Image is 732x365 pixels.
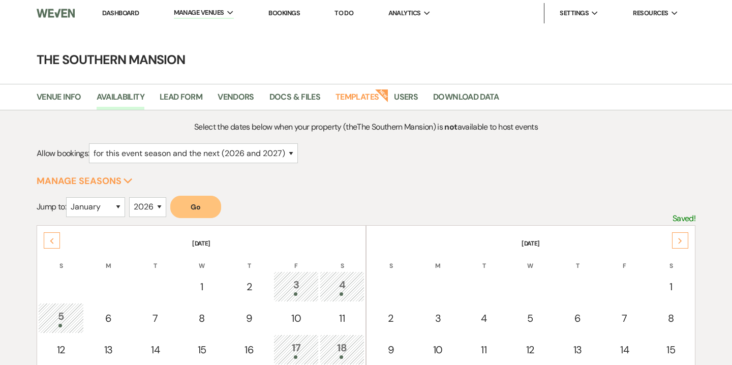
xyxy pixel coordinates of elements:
th: T [462,249,506,270]
div: 16 [231,342,267,357]
div: 9 [231,311,267,326]
a: Dashboard [102,9,139,17]
a: Users [394,90,418,110]
div: 7 [139,311,172,326]
a: Venue Info [37,90,81,110]
a: Download Data [433,90,499,110]
th: M [85,249,132,270]
div: 12 [513,342,547,357]
p: Select the dates below when your property (the The Southern Mansion ) is available to host events [119,120,613,134]
div: 2 [373,311,409,326]
div: 7 [607,311,641,326]
div: 6 [560,311,595,326]
a: Availability [97,90,144,110]
div: 4 [467,311,501,326]
div: 5 [513,311,547,326]
div: 10 [421,342,454,357]
th: W [507,249,553,270]
span: Manage Venues [174,8,224,18]
a: Vendors [218,90,254,110]
div: 14 [607,342,641,357]
div: 12 [44,342,78,357]
button: Go [170,196,221,218]
div: 14 [139,342,172,357]
div: 5 [44,309,78,327]
th: T [133,249,178,270]
th: T [554,249,601,270]
div: 10 [279,311,313,326]
a: Templates [335,90,379,110]
div: 3 [421,311,454,326]
div: 13 [90,342,126,357]
button: Manage Seasons [37,176,133,186]
span: Analytics [388,8,421,18]
div: 8 [185,311,219,326]
div: 2 [231,279,267,294]
div: 15 [654,342,688,357]
th: T [226,249,272,270]
div: 13 [560,342,595,357]
strong: not [444,121,457,132]
div: 9 [373,342,409,357]
th: [DATE] [38,227,364,248]
th: S [648,249,694,270]
th: S [368,249,414,270]
a: Bookings [268,9,300,17]
div: 3 [279,277,313,296]
div: 18 [325,340,359,359]
a: Lead Form [160,90,202,110]
span: Allow bookings: [37,148,89,159]
div: 1 [185,279,219,294]
strong: New [375,88,389,102]
th: [DATE] [368,227,694,248]
th: F [273,249,318,270]
img: Weven Logo [37,3,75,24]
th: M [415,249,460,270]
div: 6 [90,311,126,326]
span: Resources [633,8,668,18]
th: S [38,249,84,270]
span: Settings [560,8,589,18]
div: 1 [654,279,688,294]
div: 15 [185,342,219,357]
a: Docs & Files [269,90,320,110]
th: S [320,249,364,270]
div: 11 [325,311,359,326]
div: 8 [654,311,688,326]
div: 11 [467,342,501,357]
th: W [179,249,225,270]
div: 17 [279,340,313,359]
a: To Do [334,9,353,17]
th: F [602,249,647,270]
p: Saved! [673,212,695,225]
div: 4 [325,277,359,296]
span: Jump to: [37,201,66,212]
